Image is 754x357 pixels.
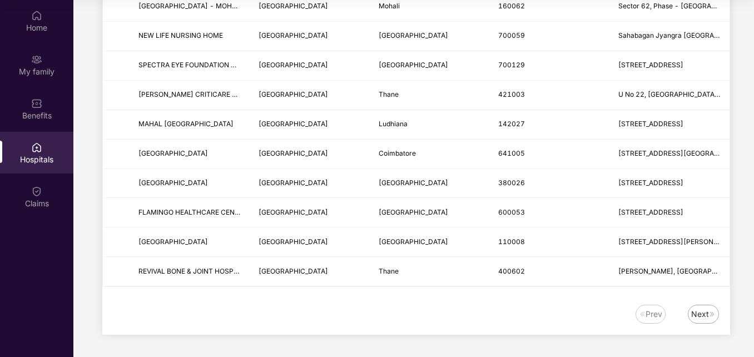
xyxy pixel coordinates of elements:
[498,2,525,10] span: 160062
[31,98,42,109] img: svg+xml;base64,PHN2ZyBpZD0iQmVuZWZpdHMiIHhtbG5zPSJodHRwOi8vd3d3LnczLm9yZy8yMDAwL3N2ZyIgd2lkdGg9Ij...
[618,208,683,216] span: [STREET_ADDRESS]
[130,198,250,227] td: FLAMINGO HEALTHCARE CENTRE
[498,267,525,275] span: 400602
[370,227,490,257] td: New Delhi
[379,178,448,187] span: [GEOGRAPHIC_DATA]
[250,81,370,110] td: Maharashtra
[498,61,525,69] span: 700129
[618,178,683,187] span: [STREET_ADDRESS]
[498,208,525,216] span: 600053
[618,149,753,157] span: [STREET_ADDRESS][GEOGRAPHIC_DATA]
[138,267,247,275] span: REVIVAL BONE & JOINT HOSPITAL
[130,257,250,286] td: REVIVAL BONE & JOINT HOSPITAL
[130,81,250,110] td: SUREKHA CRITICARE HOSPITAL
[138,237,208,246] span: [GEOGRAPHIC_DATA]
[250,169,370,199] td: Gujarat
[138,61,259,69] span: SPECTRA EYE FOUNDATION PVT LTD
[498,178,525,187] span: 380026
[259,31,328,39] span: [GEOGRAPHIC_DATA]
[130,140,250,169] td: VGM HOSPITAL
[370,140,490,169] td: Coimbatore
[130,110,250,140] td: MAHAL MULTISPECIALITY HOSPITAL
[370,169,490,199] td: Ahmedabad
[259,90,328,98] span: [GEOGRAPHIC_DATA]
[138,149,208,157] span: [GEOGRAPHIC_DATA]
[370,198,490,227] td: Chennai
[498,90,525,98] span: 421003
[379,90,399,98] span: Thane
[31,142,42,153] img: svg+xml;base64,PHN2ZyBpZD0iSG9zcGl0YWxzIiB4bWxucz0iaHR0cDovL3d3dy53My5vcmcvMjAwMC9zdmciIHdpZHRoPS...
[259,208,328,216] span: [GEOGRAPHIC_DATA]
[609,198,730,227] td: NO 43 REDHILL ROAD VINAYAGAPURAM, AMBATTUR
[618,61,683,69] span: [STREET_ADDRESS]
[709,311,716,318] img: svg+xml;base64,PHN2ZyB4bWxucz0iaHR0cDovL3d3dy53My5vcmcvMjAwMC9zdmciIHdpZHRoPSIxNiIgaGVpZ2h0PSIxNi...
[250,51,370,81] td: West Bengal
[250,140,370,169] td: Tamil Nadu
[138,208,247,216] span: FLAMINGO HEALTHCARE CENTRE
[379,267,399,275] span: Thane
[609,169,730,199] td: 101 First Floor JRK House, NH48
[618,267,746,275] span: [PERSON_NAME], [GEOGRAPHIC_DATA]
[498,149,525,157] span: 641005
[130,51,250,81] td: SPECTRA EYE FOUNDATION PVT LTD
[498,237,525,246] span: 110008
[138,120,234,128] span: MAHAL [GEOGRAPHIC_DATA]
[250,227,370,257] td: Delhi
[259,149,328,157] span: [GEOGRAPHIC_DATA]
[130,22,250,51] td: NEW LIFE NURSING HOME
[609,81,730,110] td: U No 22, Near Indian Bank, Jawahar Hotel, Hospital Road, UNR 3
[138,2,242,10] span: [GEOGRAPHIC_DATA] - MOHALI
[379,149,416,157] span: Coimbatore
[31,10,42,21] img: svg+xml;base64,PHN2ZyBpZD0iSG9tZSIgeG1sbnM9Imh0dHA6Ly93d3cudzMub3JnLzIwMDAvc3ZnIiB3aWR0aD0iMjAiIG...
[609,22,730,51] td: Sahabagan Jyangra Rajarhat Road, Near Joramandir Baguiati North 24 PGS
[31,54,42,65] img: svg+xml;base64,PHN2ZyB3aWR0aD0iMjAiIGhlaWdodD0iMjAiIHZpZXdCb3g9IjAgMCAyMCAyMCIgZmlsbD0ibm9uZSIgeG...
[609,51,730,81] td: 108, Jessore Road, Madhyamgram
[250,198,370,227] td: Tamil Nadu
[259,2,328,10] span: [GEOGRAPHIC_DATA]
[609,257,730,286] td: Yojana, Off Gokhale Road
[370,110,490,140] td: Ludhiana
[31,186,42,197] img: svg+xml;base64,PHN2ZyBpZD0iQ2xhaW0iIHhtbG5zPSJodHRwOi8vd3d3LnczLm9yZy8yMDAwL3N2ZyIgd2lkdGg9IjIwIi...
[379,208,448,216] span: [GEOGRAPHIC_DATA]
[250,22,370,51] td: West Bengal
[609,227,730,257] td: W6 Main Patel Road, West Patel Nagar
[379,61,448,69] span: [GEOGRAPHIC_DATA]
[379,237,448,246] span: [GEOGRAPHIC_DATA]
[259,267,328,275] span: [GEOGRAPHIC_DATA]
[138,178,208,187] span: [GEOGRAPHIC_DATA]
[379,2,400,10] span: Mohali
[259,61,328,69] span: [GEOGRAPHIC_DATA]
[250,257,370,286] td: Maharashtra
[259,178,328,187] span: [GEOGRAPHIC_DATA]
[646,308,662,320] div: Prev
[498,120,525,128] span: 142027
[609,140,730,169] td: 2100, Trichy Road, Lakshmi Mill Stop
[609,110,730,140] td: 4 -BX, South City, Main Road
[618,2,750,10] span: Sector 62, Phase - [GEOGRAPHIC_DATA]
[370,22,490,51] td: Kolkata
[130,227,250,257] td: KHANNA MEDICARE CENTRE
[379,120,408,128] span: Ludhiana
[250,110,370,140] td: Punjab
[370,257,490,286] td: Thane
[138,90,265,98] span: [PERSON_NAME] CRITICARE HOSPITAL
[370,51,490,81] td: Kolkata
[639,311,646,318] img: svg+xml;base64,PHN2ZyB4bWxucz0iaHR0cDovL3d3dy53My5vcmcvMjAwMC9zdmciIHdpZHRoPSIxNiIgaGVpZ2h0PSIxNi...
[138,31,223,39] span: NEW LIFE NURSING HOME
[259,120,328,128] span: [GEOGRAPHIC_DATA]
[618,120,683,128] span: [STREET_ADDRESS]
[259,237,328,246] span: [GEOGRAPHIC_DATA]
[691,308,709,320] div: Next
[498,31,525,39] span: 700059
[130,169,250,199] td: TASYA EYE HOSPITAL
[379,31,448,39] span: [GEOGRAPHIC_DATA]
[370,81,490,110] td: Thane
